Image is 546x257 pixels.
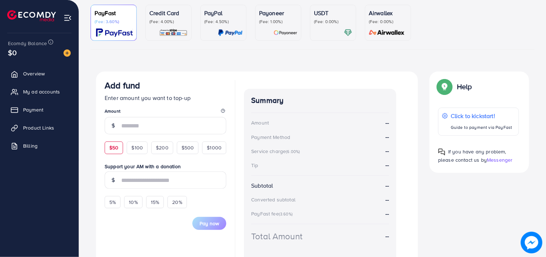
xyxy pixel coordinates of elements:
[274,29,297,37] img: card
[259,19,297,25] p: (Fee: 1.00%)
[149,19,188,25] p: (Fee: 4.00%)
[251,210,295,217] div: PayFast fee
[369,19,407,25] p: (Fee: 0.00%)
[7,10,56,21] img: logo
[218,29,243,37] img: card
[64,14,72,22] img: menu
[207,144,222,151] span: $1000
[251,134,290,141] div: Payment Method
[251,196,296,203] div: Converted subtotal
[109,144,118,151] span: $50
[129,199,137,206] span: 10%
[385,147,389,155] strong: --
[204,9,243,17] p: PayPal
[385,119,389,127] strong: --
[251,119,269,126] div: Amount
[95,9,133,17] p: PayFast
[23,142,38,149] span: Billing
[159,29,188,37] img: card
[521,232,542,253] img: image
[151,199,159,206] span: 15%
[286,149,300,154] small: (6.00%)
[8,40,47,47] span: Ecomdy Balance
[105,80,140,91] h3: Add fund
[251,96,389,105] h4: Summary
[5,139,73,153] a: Billing
[8,47,17,58] span: $0
[23,106,43,113] span: Payment
[96,29,133,37] img: card
[204,19,243,25] p: (Fee: 4.50%)
[438,80,451,93] img: Popup guide
[23,124,54,131] span: Product Links
[385,182,389,190] strong: --
[251,148,302,155] div: Service charge
[105,163,226,170] label: Support your AM with a donation
[487,156,512,164] span: Messenger
[438,148,445,156] img: Popup guide
[172,199,182,206] span: 20%
[105,108,226,117] legend: Amount
[385,161,389,169] strong: --
[251,182,273,190] div: Subtotal
[385,210,389,218] strong: --
[279,211,293,217] small: (3.60%)
[5,84,73,99] a: My ad accounts
[95,19,133,25] p: (Fee: 3.60%)
[23,88,60,95] span: My ad accounts
[385,133,389,141] strong: --
[5,66,73,81] a: Overview
[451,123,512,132] p: Guide to payment via PayFast
[156,144,169,151] span: $200
[149,9,188,17] p: Credit Card
[314,9,352,17] p: USDT
[259,9,297,17] p: Payoneer
[344,29,352,37] img: card
[457,82,472,91] p: Help
[314,19,352,25] p: (Fee: 0.00%)
[438,148,506,164] span: If you have any problem, please contact us by
[385,232,389,240] strong: --
[64,49,71,57] img: image
[251,230,302,243] div: Total Amount
[105,93,226,102] p: Enter amount you want to top-up
[367,29,407,37] img: card
[200,220,219,227] span: Pay now
[5,121,73,135] a: Product Links
[182,144,194,151] span: $500
[5,103,73,117] a: Payment
[369,9,407,17] p: Airwallex
[109,199,116,206] span: 5%
[451,112,512,120] p: Click to kickstart!
[251,162,258,169] div: Tip
[131,144,143,151] span: $100
[385,196,389,204] strong: --
[192,217,226,230] button: Pay now
[23,70,45,77] span: Overview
